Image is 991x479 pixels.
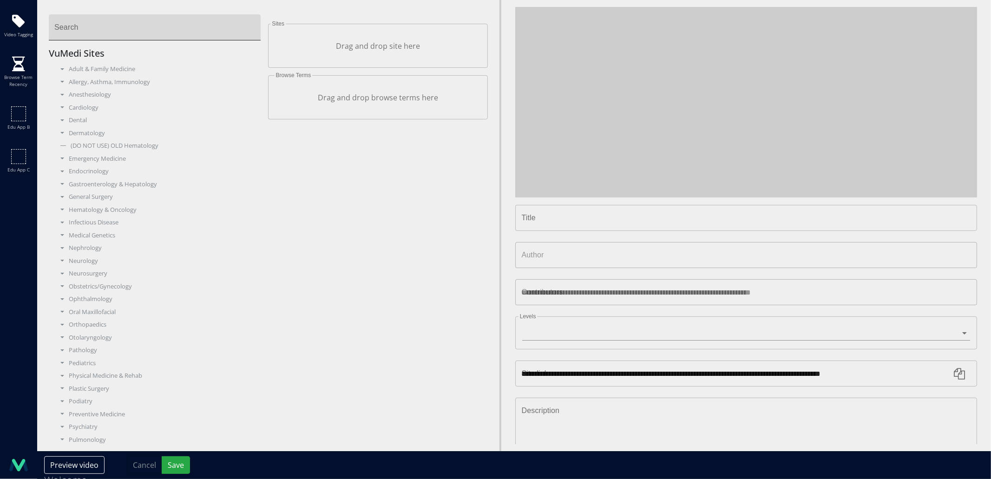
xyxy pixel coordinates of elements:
[56,295,261,304] div: Ophthalmology
[56,422,261,432] div: Psychiatry
[44,456,105,474] button: Preview video
[56,116,261,125] div: Dental
[56,205,261,215] div: Hematology & Oncology
[56,129,261,138] div: Dermatology
[56,282,261,291] div: Obstetrics/Gynecology
[49,48,268,59] h5: VuMedi Sites
[56,397,261,406] div: Podiatry
[56,243,261,253] div: Nephrology
[275,92,480,103] p: Drag and drop browse terms here
[56,78,261,87] div: Allergy, Asthma, Immunology
[56,435,261,445] div: Pulmonology
[9,456,28,474] img: logo
[2,74,35,88] span: Browse term recency
[4,31,33,38] span: Video tagging
[518,314,537,319] label: Levels
[56,410,261,419] div: Preventive Medicine
[56,359,261,368] div: Pediatrics
[162,456,190,474] button: Save
[56,333,261,342] div: Otolaryngology
[7,124,30,131] span: Edu app b
[56,256,261,266] div: Neurology
[127,456,162,474] button: Cancel
[56,154,261,164] div: Emergency Medicine
[56,103,261,112] div: Cardiology
[56,269,261,278] div: Neurosurgery
[56,371,261,381] div: Physical Medicine & Rehab
[56,65,261,74] div: Adult & Family Medicine
[56,231,261,240] div: Medical Genetics
[56,90,261,99] div: Anesthesiology
[275,72,313,78] label: Browse Terms
[56,346,261,355] div: Pathology
[56,141,261,151] div: (DO NOT USE) OLD Hematology
[56,308,261,317] div: Oral Maxillofacial
[56,218,261,227] div: Infectious Disease
[56,192,261,202] div: General Surgery
[56,320,261,329] div: Orthopaedics
[56,167,261,176] div: Endocrinology
[7,166,30,173] span: Edu app c
[948,362,971,385] button: Copy link to clipboard
[275,40,480,52] p: Drag and drop site here
[271,21,286,26] label: Sites
[56,384,261,394] div: Plastic Surgery
[56,180,261,189] div: Gastroenterology & Hepatology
